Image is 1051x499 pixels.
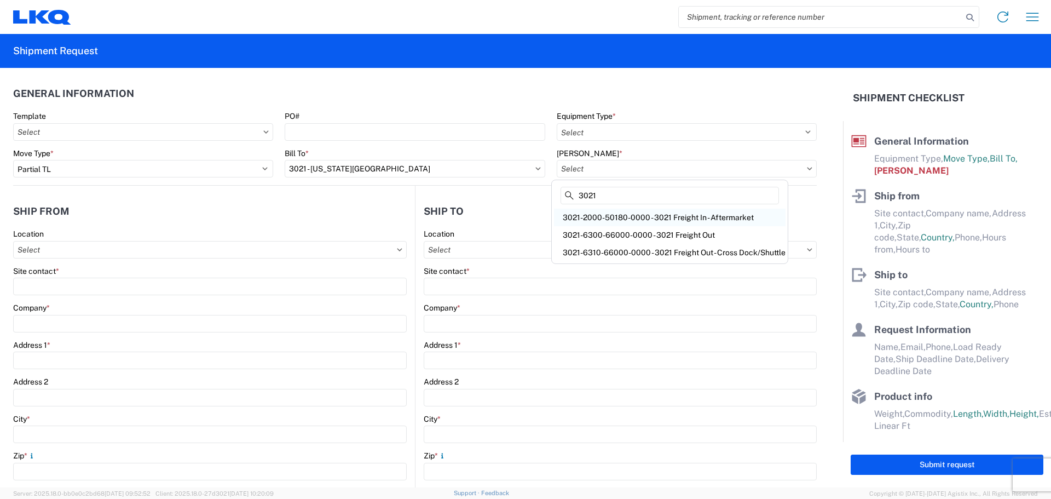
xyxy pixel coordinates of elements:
[554,226,786,244] div: 3021-6300-66000-0000 - 3021 Freight Out
[424,303,460,313] label: Company
[880,220,898,231] span: City,
[900,342,926,352] span: Email,
[13,148,54,158] label: Move Type
[874,409,904,419] span: Weight,
[874,342,900,352] span: Name,
[424,414,441,424] label: City
[896,244,930,255] span: Hours to
[554,244,786,261] div: 3021-6310-66000-0000 - 3021 Freight Out - Cross Dock/Shuttle
[424,340,461,350] label: Address 1
[955,232,982,243] span: Phone,
[935,299,960,309] span: State,
[13,111,46,121] label: Template
[13,266,59,276] label: Site contact
[105,490,151,497] span: [DATE] 09:52:52
[13,44,98,58] h2: Shipment Request
[557,111,616,121] label: Equipment Type
[13,377,48,387] label: Address 2
[454,490,481,496] a: Support
[285,111,299,121] label: PO#
[229,490,274,497] span: [DATE] 10:20:09
[13,88,134,99] h2: General Information
[13,229,44,239] label: Location
[285,148,309,158] label: Bill To
[926,208,992,219] span: Company name,
[853,91,965,105] h2: Shipment Checklist
[990,153,1018,164] span: Bill To,
[898,299,935,309] span: Zip code,
[13,303,50,313] label: Company
[13,340,50,350] label: Address 1
[851,455,1043,475] button: Submit request
[896,354,976,364] span: Ship Deadline Date,
[880,299,898,309] span: City,
[904,409,953,419] span: Commodity,
[424,451,447,461] label: Zip
[155,490,274,497] span: Client: 2025.18.0-27d3021
[960,299,994,309] span: Country,
[874,269,908,280] span: Ship to
[874,165,949,176] span: [PERSON_NAME]
[424,377,459,387] label: Address 2
[994,299,1019,309] span: Phone
[424,241,817,259] input: Select
[13,451,36,461] label: Zip
[13,206,70,217] h2: Ship from
[557,160,817,177] input: Select
[869,489,1038,498] span: Copyright © [DATE]-[DATE] Agistix Inc., All Rights Reserved
[874,287,926,297] span: Site contact,
[874,208,926,219] span: Site contact,
[424,229,454,239] label: Location
[983,409,1009,419] span: Width,
[13,241,407,259] input: Select
[874,391,932,402] span: Product info
[481,490,509,496] a: Feedback
[13,490,151,497] span: Server: 2025.18.0-bb0e0c2bd68
[943,153,990,164] span: Move Type,
[953,409,983,419] span: Length,
[285,160,545,177] input: Select
[1009,409,1039,419] span: Height,
[926,287,992,297] span: Company name,
[874,324,971,335] span: Request Information
[13,123,273,141] input: Select
[921,232,955,243] span: Country,
[897,232,921,243] span: State,
[874,190,920,202] span: Ship from
[424,266,470,276] label: Site contact
[13,414,30,424] label: City
[874,135,969,147] span: General Information
[926,342,953,352] span: Phone,
[557,148,622,158] label: [PERSON_NAME]
[679,7,962,27] input: Shipment, tracking or reference number
[424,206,464,217] h2: Ship to
[874,153,943,164] span: Equipment Type,
[554,209,786,226] div: 3021-2000-50180-0000 - 3021 Freight In - Aftermarket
